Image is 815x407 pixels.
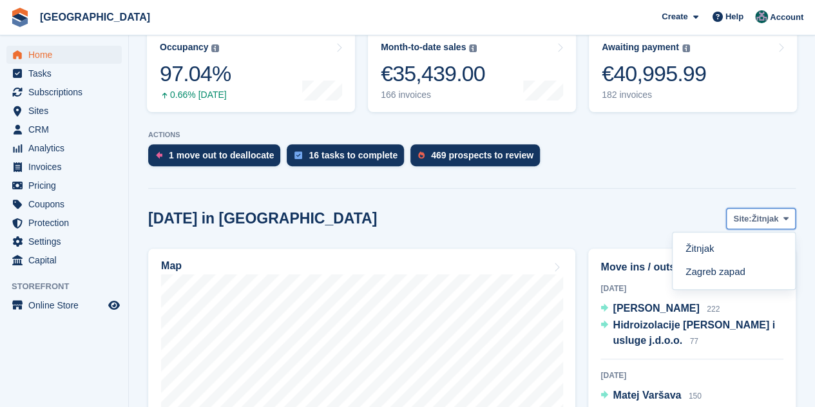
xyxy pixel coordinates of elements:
[662,10,687,23] span: Create
[6,46,122,64] a: menu
[678,238,790,261] a: Žitnjak
[106,298,122,313] a: Preview store
[755,10,768,23] img: Željko Gobac
[682,44,690,52] img: icon-info-grey-7440780725fd019a000dd9b08b2336e03edf1995a4989e88bcd33f0948082b44.svg
[418,151,425,159] img: prospect-51fa495bee0391a8d652442698ab0144808aea92771e9ea1ae160a38d050c398.svg
[211,44,219,52] img: icon-info-grey-7440780725fd019a000dd9b08b2336e03edf1995a4989e88bcd33f0948082b44.svg
[6,64,122,82] a: menu
[28,232,106,251] span: Settings
[147,30,355,112] a: Occupancy 97.04% 0.66% [DATE]
[381,42,466,53] div: Month-to-date sales
[28,176,106,194] span: Pricing
[12,280,128,293] span: Storefront
[6,176,122,194] a: menu
[160,61,231,87] div: 97.04%
[431,150,533,160] div: 469 prospects to review
[28,83,106,101] span: Subscriptions
[600,370,783,381] div: [DATE]
[6,251,122,269] a: menu
[6,158,122,176] a: menu
[28,46,106,64] span: Home
[725,10,743,23] span: Help
[148,210,377,227] h2: [DATE] in [GEOGRAPHIC_DATA]
[678,261,790,284] a: Zagreb zapad
[770,11,803,24] span: Account
[294,151,302,159] img: task-75834270c22a3079a89374b754ae025e5fb1db73e45f91037f5363f120a921f8.svg
[28,120,106,138] span: CRM
[600,283,783,294] div: [DATE]
[410,144,546,173] a: 469 prospects to review
[368,30,576,112] a: Month-to-date sales €35,439.00 166 invoices
[169,150,274,160] div: 1 move out to deallocate
[28,214,106,232] span: Protection
[309,150,398,160] div: 16 tasks to complete
[381,61,485,87] div: €35,439.00
[600,260,783,275] h2: Move ins / outs
[287,144,410,173] a: 16 tasks to complete
[689,392,702,401] span: 150
[613,319,775,346] span: Hidroizolacije [PERSON_NAME] i usluge j.d.o.o.
[600,388,701,404] a: Matej Varšava 150
[6,83,122,101] a: menu
[602,42,679,53] div: Awaiting payment
[161,260,182,272] h2: Map
[28,251,106,269] span: Capital
[602,61,706,87] div: €40,995.99
[6,195,122,213] a: menu
[28,139,106,157] span: Analytics
[589,30,797,112] a: Awaiting payment €40,995.99 182 invoices
[35,6,155,28] a: [GEOGRAPHIC_DATA]
[733,213,751,225] span: Site:
[600,317,783,350] a: Hidroizolacije [PERSON_NAME] i usluge j.d.o.o. 77
[726,208,796,229] button: Site: Žitnjak
[28,158,106,176] span: Invoices
[28,296,106,314] span: Online Store
[160,42,208,53] div: Occupancy
[600,301,720,317] a: [PERSON_NAME] 222
[613,390,681,401] span: Matej Varšava
[469,44,477,52] img: icon-info-grey-7440780725fd019a000dd9b08b2336e03edf1995a4989e88bcd33f0948082b44.svg
[707,305,720,314] span: 222
[28,195,106,213] span: Coupons
[6,120,122,138] a: menu
[160,90,231,100] div: 0.66% [DATE]
[613,303,699,314] span: [PERSON_NAME]
[148,131,796,139] p: ACTIONS
[6,296,122,314] a: menu
[381,90,485,100] div: 166 invoices
[148,144,287,173] a: 1 move out to deallocate
[6,139,122,157] a: menu
[28,102,106,120] span: Sites
[602,90,706,100] div: 182 invoices
[28,64,106,82] span: Tasks
[6,232,122,251] a: menu
[6,214,122,232] a: menu
[6,102,122,120] a: menu
[10,8,30,27] img: stora-icon-8386f47178a22dfd0bd8f6a31ec36ba5ce8667c1dd55bd0f319d3a0aa187defe.svg
[751,213,778,225] span: Žitnjak
[689,337,698,346] span: 77
[156,151,162,159] img: move_outs_to_deallocate_icon-f764333ba52eb49d3ac5e1228854f67142a1ed5810a6f6cc68b1a99e826820c5.svg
